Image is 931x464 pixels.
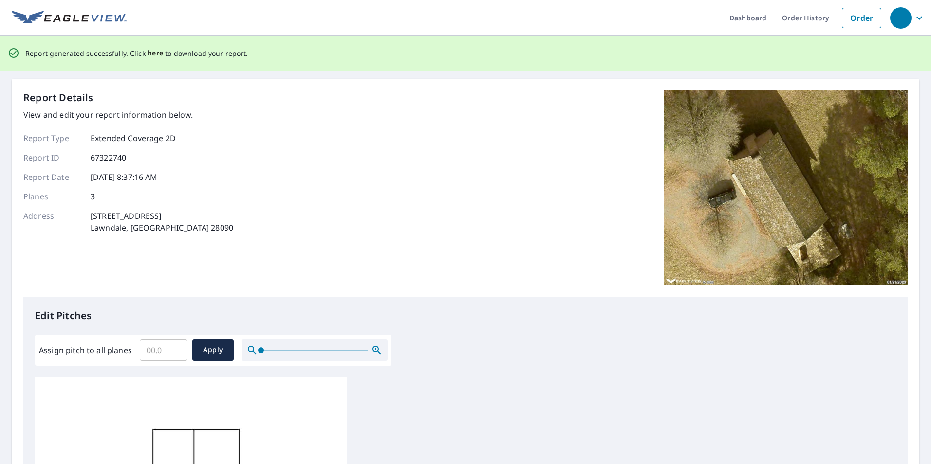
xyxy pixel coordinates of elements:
[23,191,82,202] p: Planes
[23,210,82,233] p: Address
[664,90,908,285] img: Top image
[91,132,176,144] p: Extended Coverage 2D
[23,152,82,163] p: Report ID
[192,339,234,361] button: Apply
[39,344,132,356] label: Assign pitch to all planes
[12,11,127,25] img: EV Logo
[140,337,187,364] input: 00.0
[91,171,158,183] p: [DATE] 8:37:16 AM
[200,344,226,356] span: Apply
[23,171,82,183] p: Report Date
[842,8,881,28] a: Order
[23,90,93,105] p: Report Details
[148,47,164,59] button: here
[35,308,896,323] p: Edit Pitches
[23,132,82,144] p: Report Type
[25,47,248,59] p: Report generated successfully. Click to download your report.
[91,191,95,202] p: 3
[91,210,233,233] p: [STREET_ADDRESS] Lawndale, [GEOGRAPHIC_DATA] 28090
[23,109,233,121] p: View and edit your report information below.
[91,152,126,163] p: 67322740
